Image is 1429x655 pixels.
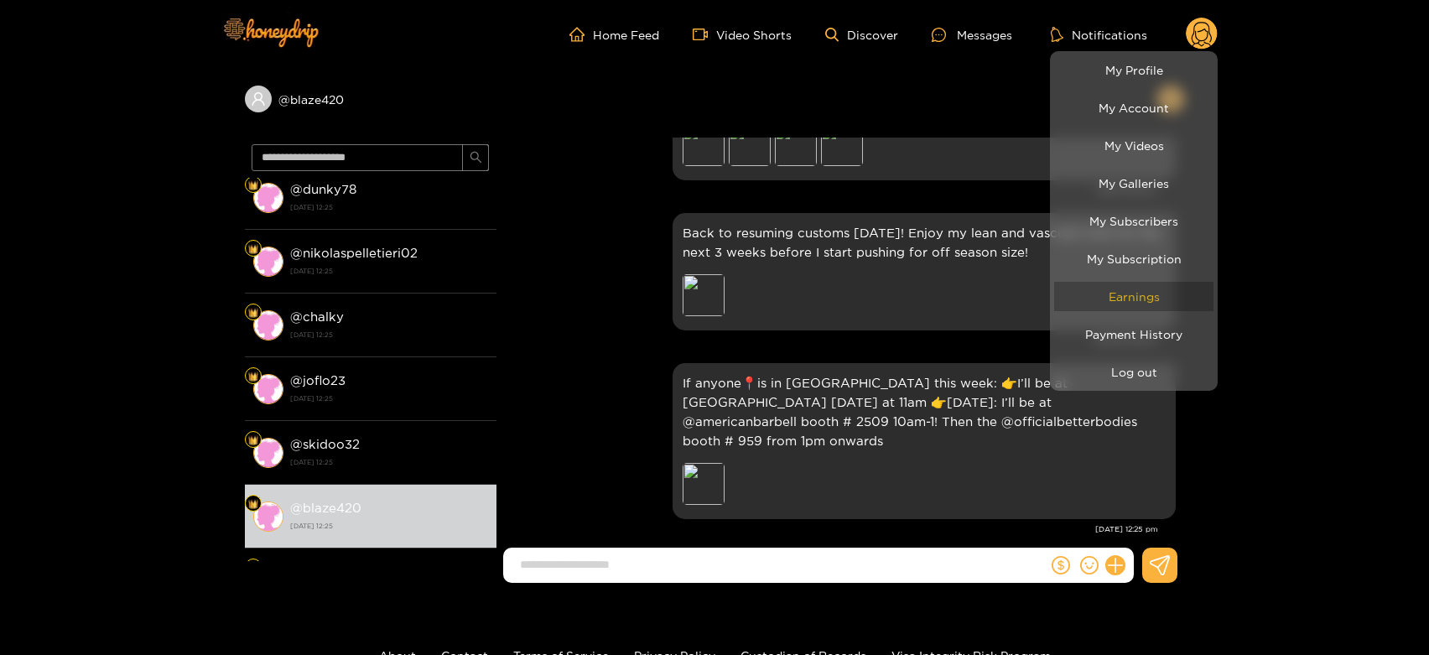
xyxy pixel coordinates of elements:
a: Payment History [1054,320,1213,349]
a: Earnings [1054,282,1213,311]
a: My Account [1054,93,1213,122]
a: My Videos [1054,131,1213,160]
button: Log out [1054,357,1213,387]
a: My Subscribers [1054,206,1213,236]
a: My Galleries [1054,169,1213,198]
a: My Profile [1054,55,1213,85]
a: My Subscription [1054,244,1213,273]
